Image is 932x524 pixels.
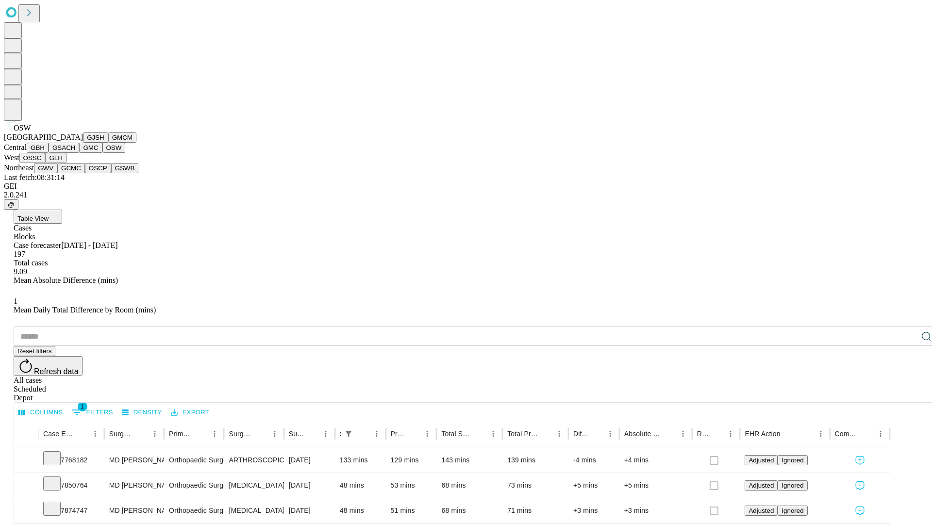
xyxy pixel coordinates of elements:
button: Refresh data [14,356,83,376]
span: 9.09 [14,267,27,276]
div: [MEDICAL_DATA] MEDIAL OR LATERAL MENISCECTOMY [229,498,279,523]
button: Adjusted [745,506,778,516]
button: Expand [19,503,33,520]
span: Mean Daily Total Difference by Room (mins) [14,306,156,314]
div: 1 active filter [342,427,355,441]
div: 71 mins [507,498,564,523]
div: GEI [4,182,928,191]
button: Menu [370,427,383,441]
div: [DATE] [289,473,330,498]
button: GJSH [83,132,108,143]
button: Sort [134,427,148,441]
button: Menu [676,427,690,441]
button: Ignored [778,506,807,516]
span: Mean Absolute Difference (mins) [14,276,118,284]
button: Sort [663,427,676,441]
div: 48 mins [340,498,381,523]
div: Surgeon Name [109,430,133,438]
button: Select columns [16,405,66,420]
div: [MEDICAL_DATA] MEDIAL OR LATERAL MENISCECTOMY [229,473,279,498]
div: +3 mins [624,498,687,523]
button: Sort [860,427,874,441]
button: Menu [874,427,887,441]
div: 7874747 [43,498,100,523]
button: GBH [27,143,49,153]
span: Ignored [782,507,803,514]
span: 1 [78,402,87,411]
button: Menu [319,427,333,441]
span: Ignored [782,457,803,464]
div: Surgery Name [229,430,253,438]
button: OSSC [19,153,46,163]
div: 53 mins [391,473,432,498]
div: Orthopaedic Surgery [169,448,219,473]
span: @ [8,201,15,208]
button: Menu [814,427,828,441]
button: Sort [710,427,724,441]
div: Comments [835,430,859,438]
button: Reset filters [14,346,55,356]
span: 1 [14,297,17,305]
button: Adjusted [745,480,778,491]
div: Absolute Difference [624,430,662,438]
span: Reset filters [17,347,51,355]
div: 133 mins [340,448,381,473]
span: Adjusted [749,507,774,514]
button: Ignored [778,480,807,491]
span: Refresh data [34,367,79,376]
div: 139 mins [507,448,564,473]
div: Difference [573,430,589,438]
div: [DATE] [289,498,330,523]
div: 48 mins [340,473,381,498]
button: Menu [603,427,617,441]
div: Orthopaedic Surgery [169,498,219,523]
button: GMCM [108,132,136,143]
div: Total Scheduled Duration [441,430,472,438]
button: GSACH [49,143,79,153]
div: Total Predicted Duration [507,430,538,438]
div: Predicted In Room Duration [391,430,406,438]
button: Sort [75,427,88,441]
span: Central [4,143,27,151]
button: OSW [102,143,126,153]
button: Menu [148,427,162,441]
span: Northeast [4,164,34,172]
button: GCMC [57,163,85,173]
div: +4 mins [624,448,687,473]
span: 197 [14,250,25,258]
button: Ignored [778,455,807,465]
button: Sort [590,427,603,441]
span: OSW [14,124,31,132]
button: Menu [552,427,566,441]
div: -4 mins [573,448,615,473]
button: GLH [45,153,66,163]
button: OSCP [85,163,111,173]
div: MD [PERSON_NAME] [109,473,159,498]
button: @ [4,199,18,210]
button: Sort [782,427,795,441]
button: Sort [194,427,208,441]
button: Adjusted [745,455,778,465]
div: 7850764 [43,473,100,498]
div: +5 mins [573,473,615,498]
div: 129 mins [391,448,432,473]
button: Export [168,405,212,420]
div: Resolved in EHR [697,430,710,438]
button: Sort [356,427,370,441]
div: 68 mins [441,498,498,523]
button: GWV [34,163,57,173]
button: Menu [420,427,434,441]
button: GMC [79,143,102,153]
span: Last fetch: 08:31:14 [4,173,65,181]
span: Adjusted [749,457,774,464]
div: +3 mins [573,498,615,523]
div: ARTHROSCOPICALLY AIDED ACL RECONSTRUCTION [229,448,279,473]
div: Case Epic Id [43,430,74,438]
div: 51 mins [391,498,432,523]
div: 2.0.241 [4,191,928,199]
button: Menu [486,427,500,441]
button: Density [119,405,165,420]
div: +5 mins [624,473,687,498]
button: Menu [88,427,102,441]
button: Menu [724,427,737,441]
